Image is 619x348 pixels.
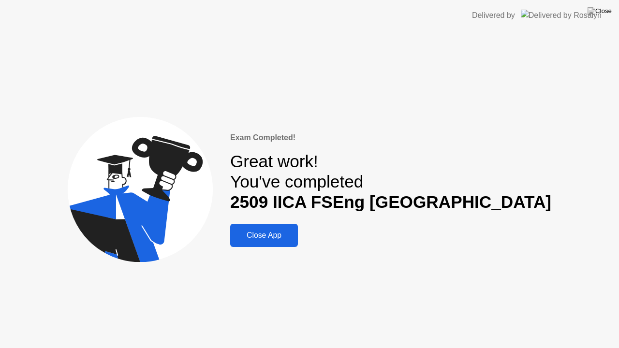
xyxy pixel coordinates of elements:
img: Close [588,7,612,15]
img: Delivered by Rosalyn [521,10,602,21]
div: Great work! You've completed [230,151,551,213]
b: 2509 IICA FSEng [GEOGRAPHIC_DATA] [230,192,551,211]
button: Close App [230,224,298,247]
div: Exam Completed! [230,132,551,144]
div: Delivered by [472,10,515,21]
div: Close App [233,231,295,240]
